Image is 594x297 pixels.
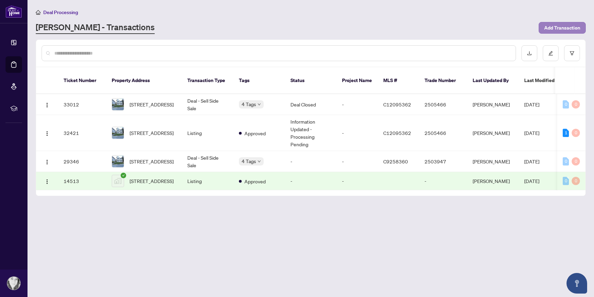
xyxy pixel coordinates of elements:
[563,100,569,108] div: 0
[467,172,519,190] td: [PERSON_NAME]
[257,103,261,106] span: down
[524,158,539,164] span: [DATE]
[182,172,233,190] td: Listing
[44,131,50,136] img: Logo
[419,151,467,172] td: 2503947
[121,173,126,178] span: check-circle
[285,67,337,94] th: Status
[244,129,266,137] span: Approved
[42,127,53,138] button: Logo
[242,100,256,108] span: 4 Tags
[548,51,553,56] span: edit
[36,10,41,15] span: home
[257,160,261,163] span: down
[527,51,532,56] span: download
[130,101,174,108] span: [STREET_ADDRESS]
[543,45,559,61] button: edit
[570,51,574,56] span: filter
[44,159,50,165] img: Logo
[36,22,155,34] a: [PERSON_NAME] - Transactions
[58,172,106,190] td: 14513
[467,115,519,151] td: [PERSON_NAME]
[42,99,53,110] button: Logo
[182,151,233,172] td: Deal - Sell Side Sale
[337,115,378,151] td: -
[544,22,580,33] span: Add Transaction
[337,172,378,190] td: -
[112,99,124,110] img: thumbnail-img
[58,151,106,172] td: 29346
[44,102,50,108] img: Logo
[524,101,539,107] span: [DATE]
[337,67,378,94] th: Project Name
[383,101,411,107] span: C12095362
[563,177,569,185] div: 0
[58,67,106,94] th: Ticket Number
[539,22,586,34] button: Add Transaction
[419,67,467,94] th: Trade Number
[44,179,50,184] img: Logo
[564,45,580,61] button: filter
[182,67,233,94] th: Transaction Type
[524,77,566,84] span: Last Modified Date
[467,94,519,115] td: [PERSON_NAME]
[244,178,266,185] span: Approved
[521,45,537,61] button: download
[524,178,539,184] span: [DATE]
[337,94,378,115] td: -
[242,157,256,165] span: 4 Tags
[285,115,337,151] td: Information Updated - Processing Pending
[285,94,337,115] td: Deal Closed
[383,158,408,164] span: C9258360
[5,5,22,18] img: logo
[419,115,467,151] td: 2505466
[112,127,124,139] img: thumbnail-img
[572,157,580,165] div: 0
[566,273,587,294] button: Open asap
[58,94,106,115] td: 33012
[130,177,174,185] span: [STREET_ADDRESS]
[112,156,124,167] img: thumbnail-img
[467,67,519,94] th: Last Updated By
[572,129,580,137] div: 0
[130,158,174,165] span: [STREET_ADDRESS]
[524,130,539,136] span: [DATE]
[563,157,569,165] div: 0
[337,151,378,172] td: -
[106,67,182,94] th: Property Address
[182,94,233,115] td: Deal - Sell Side Sale
[233,67,285,94] th: Tags
[419,172,467,190] td: -
[58,115,106,151] td: 32421
[182,115,233,151] td: Listing
[519,67,581,94] th: Last Modified Date
[383,130,411,136] span: C12095362
[572,100,580,108] div: 0
[285,151,337,172] td: -
[285,172,337,190] td: -
[563,129,569,137] div: 1
[467,151,519,172] td: [PERSON_NAME]
[378,67,419,94] th: MLS #
[112,175,124,187] img: thumbnail-img
[43,9,78,15] span: Deal Processing
[130,129,174,137] span: [STREET_ADDRESS]
[42,175,53,186] button: Logo
[419,94,467,115] td: 2505466
[42,156,53,167] button: Logo
[7,277,20,290] img: Profile Icon
[572,177,580,185] div: 0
